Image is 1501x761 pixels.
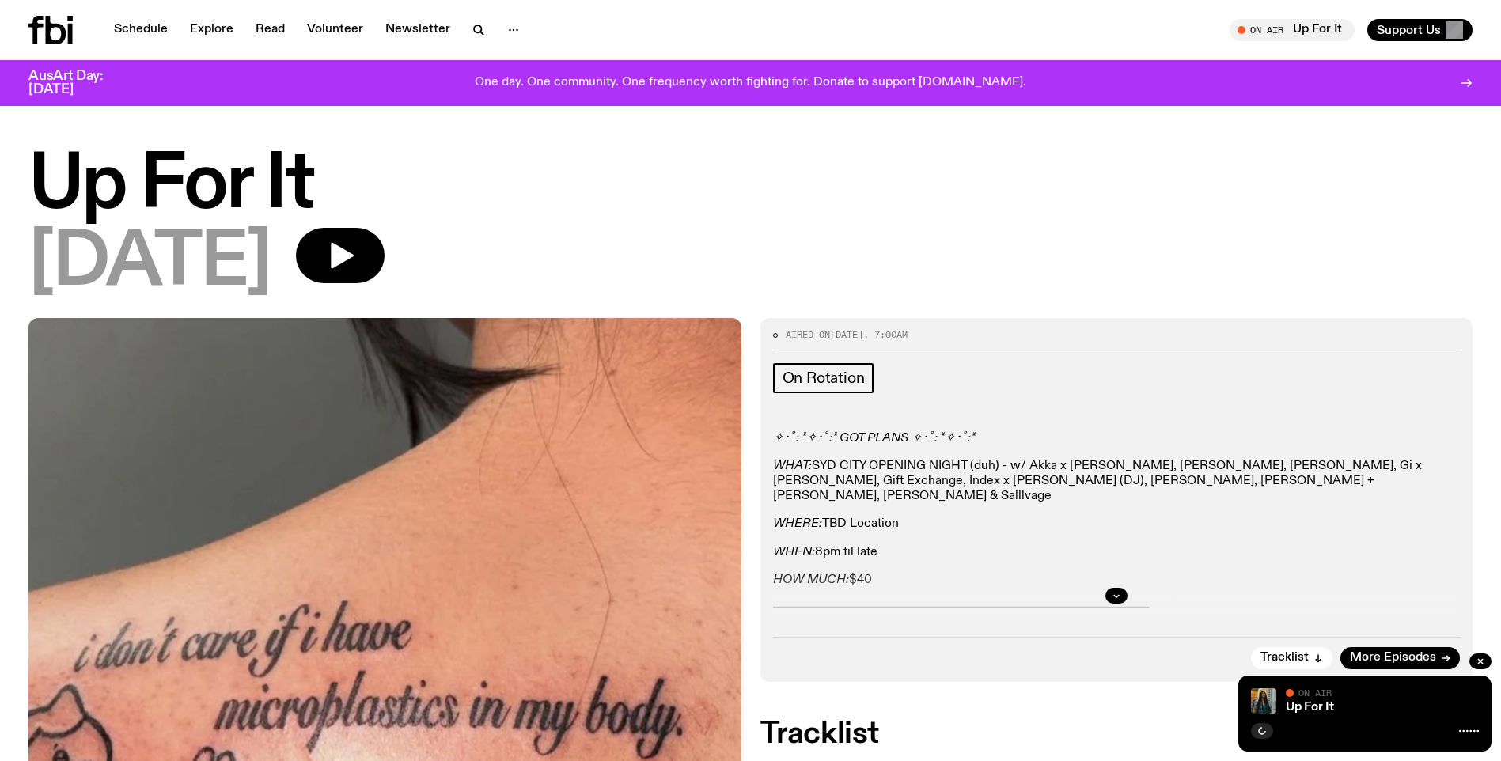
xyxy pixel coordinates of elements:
button: On AirUp For It [1230,19,1355,41]
em: WHERE: [773,517,822,530]
em: WHEN: [773,546,815,558]
p: SYD CITY OPENING NIGHT (duh) - w/ Akka x [PERSON_NAME], [PERSON_NAME], [PERSON_NAME], Gi x [PERSO... [773,459,1461,505]
span: Tracklist [1260,652,1309,664]
span: Support Us [1377,23,1441,37]
span: , 7:00am [863,328,908,341]
a: On Rotation [773,363,874,393]
a: Newsletter [376,19,460,41]
p: 8pm til late [773,545,1461,560]
h2: Tracklist [760,720,1473,748]
a: Volunteer [298,19,373,41]
em: WHAT: [773,460,812,472]
h1: Up For It [28,150,1473,221]
a: Read [246,19,294,41]
button: Tracklist [1251,647,1332,669]
a: More Episodes [1340,647,1460,669]
span: On Air [1298,687,1332,698]
span: Aired on [786,328,830,341]
p: One day. One community. One frequency worth fighting for. Donate to support [DOMAIN_NAME]. [475,76,1026,90]
a: Up For It [1286,701,1334,714]
a: Explore [180,19,243,41]
h3: AusArt Day: [DATE] [28,70,130,97]
span: On Rotation [783,369,865,387]
button: Support Us [1367,19,1473,41]
a: Schedule [104,19,177,41]
p: TBD Location [773,517,1461,532]
em: ✧･ﾟ: *✧･ﾟ:* GOT PLANS ✧･ﾟ: *✧･ﾟ:* [773,432,976,445]
img: Ify - a Brown Skin girl with black braided twists, looking up to the side with her tongue stickin... [1251,688,1276,714]
span: [DATE] [28,228,271,299]
span: More Episodes [1350,652,1436,664]
span: [DATE] [830,328,863,341]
